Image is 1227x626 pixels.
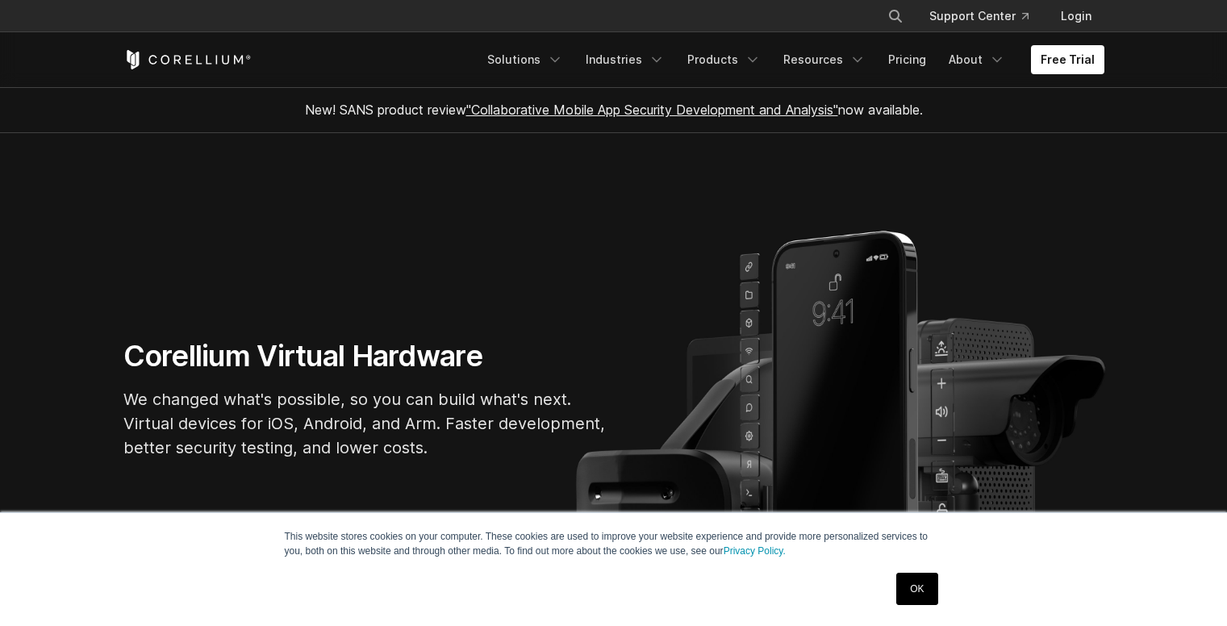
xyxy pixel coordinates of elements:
a: OK [896,573,937,605]
a: Products [678,45,770,74]
a: About [939,45,1015,74]
button: Search [881,2,910,31]
a: Solutions [478,45,573,74]
p: This website stores cookies on your computer. These cookies are used to improve your website expe... [285,529,943,558]
h1: Corellium Virtual Hardware [123,338,607,374]
a: "Collaborative Mobile App Security Development and Analysis" [466,102,838,118]
a: Pricing [879,45,936,74]
p: We changed what's possible, so you can build what's next. Virtual devices for iOS, Android, and A... [123,387,607,460]
a: Support Center [916,2,1041,31]
div: Navigation Menu [478,45,1104,74]
div: Navigation Menu [868,2,1104,31]
a: Resources [774,45,875,74]
a: Login [1048,2,1104,31]
a: Industries [576,45,674,74]
a: Corellium Home [123,50,252,69]
span: New! SANS product review now available. [305,102,923,118]
a: Free Trial [1031,45,1104,74]
a: Privacy Policy. [724,545,786,557]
